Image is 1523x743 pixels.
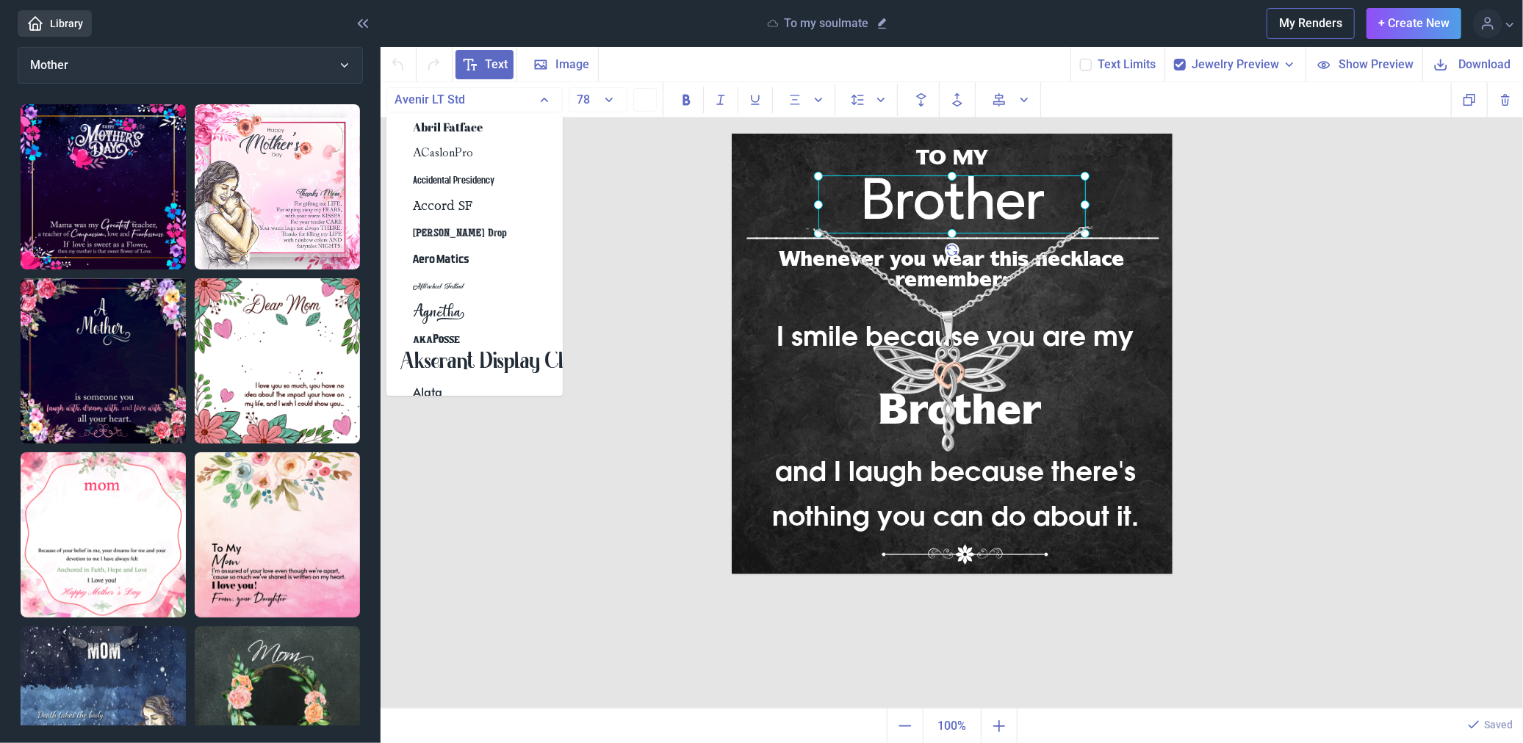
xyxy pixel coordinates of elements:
[1451,82,1487,117] button: Copy
[1339,56,1414,73] span: Show Preview
[413,250,469,268] span: Aero Matics
[395,93,465,106] span: Avenir LT Std
[413,277,464,294] span: Afterschool Festival
[413,118,483,136] span: Abril Fatface
[887,146,1017,167] div: TO MY
[1306,47,1422,81] button: Show Preview
[779,84,835,116] button: Alignment
[926,711,978,741] span: 100%
[1267,8,1355,39] button: My Renders
[1422,47,1523,81] button: Download
[413,330,460,347] span: akaPosse
[923,708,982,743] button: Actual size
[21,278,186,443] img: Mother is someone you laugh with
[195,104,360,269] img: Thanks mom, for gifting me life
[982,708,1018,743] button: Zoom in
[1367,8,1461,39] button: + Create New
[195,278,360,443] img: Dear Mom I love you so much
[517,47,599,81] button: Image
[453,47,517,81] button: Text
[1484,717,1513,732] p: Saved
[764,247,1139,291] div: Whenever you wear this necklace remember:
[874,388,1044,432] div: Brother
[413,171,494,189] span: Accidental Presidency
[18,47,363,84] button: Mother
[577,93,590,106] span: 78
[704,87,738,113] button: Italic
[738,87,773,113] button: Underline
[569,87,627,112] button: 78
[386,87,563,112] button: Avenir LT Std
[751,316,1161,348] div: I smile because you are my
[413,197,472,215] span: Accord SF
[195,452,360,617] img: Mom - I'm assured of your love
[887,708,923,743] button: Zoom out
[18,10,92,37] a: Library
[732,134,1173,574] img: b009.jpg
[738,218,1168,262] div: ___________________________________________
[401,356,593,374] span: Akserant Display Clean
[413,303,465,321] span: Agnetha
[381,47,417,81] button: Undo
[772,460,1139,531] span: and I laugh because there's nothing you can do about it.
[982,82,1041,117] button: Align to page
[785,16,869,31] p: To my soulmate
[21,104,186,269] img: Mama was my greatest teacher
[1192,56,1297,73] button: Jewelry Preview
[413,224,507,242] span: [PERSON_NAME] Drop
[485,56,508,73] span: Text
[413,383,442,400] span: Alata
[841,84,898,116] button: Spacing
[1487,82,1523,117] button: Delete
[417,47,453,81] button: Redo
[413,145,473,162] span: ACaslonPro
[1098,56,1156,73] button: Text Limits
[669,87,704,113] button: Bold
[1459,56,1511,73] span: Download
[904,82,940,117] button: Backwards
[30,58,68,72] span: Mother
[21,452,186,617] img: Message Card Mother day
[940,82,976,117] button: Forwards
[555,56,589,73] span: Image
[1192,56,1279,73] span: Jewelry Preview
